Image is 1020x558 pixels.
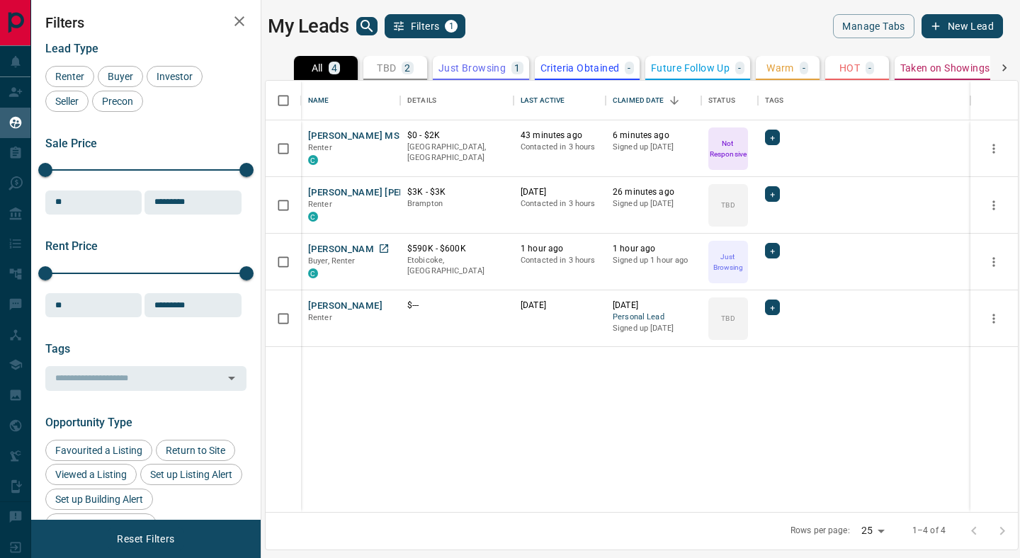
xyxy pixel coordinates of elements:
span: Favourited a Listing [50,445,147,456]
a: Open in New Tab [375,239,393,258]
span: Rent Price [45,239,98,253]
span: Investor [152,71,198,82]
p: HOT [839,63,860,73]
span: Reactivated Account [50,518,152,530]
div: Viewed a Listing [45,464,137,485]
span: Viewed a Listing [50,469,132,480]
span: Renter [308,313,332,322]
p: [DATE] [521,186,599,198]
button: more [983,251,1004,273]
p: $3K - $3K [407,186,506,198]
div: Details [400,81,514,120]
span: Renter [308,143,332,152]
div: Claimed Date [613,81,664,120]
div: + [765,130,780,145]
span: + [770,244,775,258]
p: - [628,63,630,73]
span: Sale Price [45,137,97,150]
div: Last Active [521,81,565,120]
div: Set up Building Alert [45,489,153,510]
h2: Filters [45,14,246,31]
p: Signed up [DATE] [613,323,694,334]
p: Just Browsing [710,251,747,273]
div: Favourited a Listing [45,440,152,461]
div: condos.ca [308,212,318,222]
div: Status [708,81,735,120]
div: Name [301,81,400,120]
p: 1 hour ago [521,243,599,255]
button: search button [356,17,378,35]
p: $--- [407,300,506,312]
span: + [770,130,775,144]
p: 4 [331,63,337,73]
button: Filters1 [385,14,466,38]
div: condos.ca [308,268,318,278]
span: Seller [50,96,84,107]
span: Renter [308,200,332,209]
div: Precon [92,91,143,112]
span: Renter [50,71,89,82]
div: + [765,300,780,315]
span: Precon [97,96,138,107]
div: Tags [758,81,970,120]
p: Signed up 1 hour ago [613,255,694,266]
p: TBD [377,63,396,73]
button: [PERSON_NAME] MS [308,130,399,143]
button: [PERSON_NAME] [308,243,382,256]
p: Etobicoke, [GEOGRAPHIC_DATA] [407,255,506,277]
button: [PERSON_NAME] [308,300,382,313]
button: Sort [664,91,684,110]
button: more [983,138,1004,159]
div: Buyer [98,66,143,87]
p: Contacted in 3 hours [521,142,599,153]
p: - [868,63,871,73]
p: $0 - $2K [407,130,506,142]
p: Signed up [DATE] [613,142,694,153]
p: TBD [721,200,735,210]
p: 1 [514,63,520,73]
h1: My Leads [268,15,349,38]
div: Reactivated Account [45,513,157,535]
p: Signed up [DATE] [613,198,694,210]
p: Contacted in 3 hours [521,198,599,210]
div: Investor [147,66,203,87]
p: Not Responsive [710,138,747,159]
div: Status [701,81,758,120]
div: Seller [45,91,89,112]
p: - [803,63,805,73]
div: Details [407,81,436,120]
div: + [765,243,780,258]
div: Renter [45,66,94,87]
button: Reset Filters [108,527,183,551]
span: Lead Type [45,42,98,55]
span: + [770,300,775,314]
button: Manage Tabs [833,14,914,38]
p: 1 hour ago [613,243,694,255]
div: 25 [856,520,890,541]
button: New Lead [922,14,1003,38]
div: condos.ca [308,155,318,165]
span: 1 [446,21,456,31]
span: Buyer, Renter [308,256,356,266]
p: All [312,63,323,73]
p: Rows per page: [790,525,850,537]
button: Open [222,368,242,388]
p: 6 minutes ago [613,130,694,142]
p: 1–4 of 4 [912,525,946,537]
p: Criteria Obtained [540,63,620,73]
p: Warm [766,63,794,73]
div: Claimed Date [606,81,701,120]
div: Name [308,81,329,120]
p: Future Follow Up [651,63,730,73]
p: Brampton [407,198,506,210]
button: [PERSON_NAME] [PERSON_NAME] [308,186,459,200]
span: + [770,187,775,201]
span: Tags [45,342,70,355]
span: Opportunity Type [45,416,132,429]
p: Contacted in 3 hours [521,255,599,266]
span: Set up Building Alert [50,494,148,505]
p: [DATE] [521,300,599,312]
span: Personal Lead [613,312,694,324]
div: Tags [765,81,784,120]
p: [GEOGRAPHIC_DATA], [GEOGRAPHIC_DATA] [407,142,506,164]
